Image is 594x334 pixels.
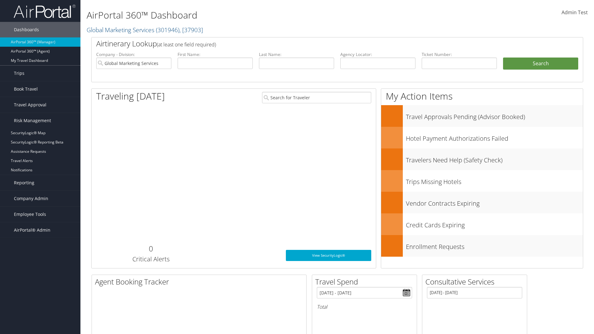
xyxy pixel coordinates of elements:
[406,218,583,229] h3: Credit Cards Expiring
[179,26,203,34] span: , [ 37903 ]
[14,175,34,191] span: Reporting
[381,148,583,170] a: Travelers Need Help (Safety Check)
[562,3,588,22] a: Admin Test
[14,222,50,238] span: AirPortal® Admin
[406,153,583,165] h3: Travelers Need Help (Safety Check)
[503,58,578,70] button: Search
[14,22,39,37] span: Dashboards
[14,66,24,81] span: Trips
[381,192,583,213] a: Vendor Contracts Expiring
[381,90,583,103] h1: My Action Items
[262,92,371,103] input: Search for Traveler
[14,97,46,113] span: Travel Approval
[156,26,179,34] span: ( 301946 )
[87,9,421,22] h1: AirPortal 360™ Dashboard
[406,174,583,186] h3: Trips Missing Hotels
[406,196,583,208] h3: Vendor Contracts Expiring
[259,51,334,58] label: Last Name:
[422,51,497,58] label: Ticket Number:
[425,276,527,287] h2: Consultative Services
[381,127,583,148] a: Hotel Payment Authorizations Failed
[406,131,583,143] h3: Hotel Payment Authorizations Failed
[14,191,48,206] span: Company Admin
[87,26,203,34] a: Global Marketing Services
[96,90,165,103] h1: Traveling [DATE]
[562,9,588,16] span: Admin Test
[315,276,417,287] h2: Travel Spend
[178,51,253,58] label: First Name:
[14,4,75,19] img: airportal-logo.png
[96,51,171,58] label: Company - Division:
[381,235,583,257] a: Enrollment Requests
[406,109,583,121] h3: Travel Approvals Pending (Advisor Booked)
[381,213,583,235] a: Credit Cards Expiring
[406,239,583,251] h3: Enrollment Requests
[95,276,306,287] h2: Agent Booking Tracker
[14,207,46,222] span: Employee Tools
[96,255,205,263] h3: Critical Alerts
[14,113,51,128] span: Risk Management
[96,243,205,254] h2: 0
[14,81,38,97] span: Book Travel
[286,250,371,261] a: View SecurityLogic®
[317,303,412,310] h6: Total
[381,170,583,192] a: Trips Missing Hotels
[340,51,415,58] label: Agency Locator:
[157,41,216,48] span: (at least one field required)
[96,38,537,49] h2: Airtinerary Lookup
[381,105,583,127] a: Travel Approvals Pending (Advisor Booked)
